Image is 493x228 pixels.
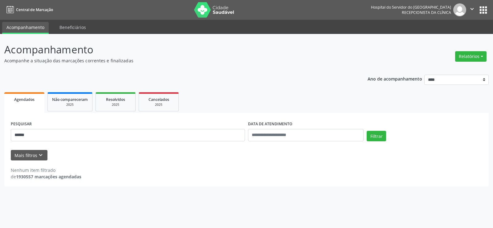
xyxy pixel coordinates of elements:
[4,42,343,57] p: Acompanhamento
[455,51,487,62] button: Relatórios
[143,102,174,107] div: 2025
[14,97,35,102] span: Agendados
[100,102,131,107] div: 2025
[16,174,81,180] strong: 1930557 marcações agendadas
[149,97,169,102] span: Cancelados
[11,150,47,161] button: Mais filtroskeyboard_arrow_down
[248,119,292,129] label: DATA DE ATENDIMENTO
[37,152,44,159] i: keyboard_arrow_down
[52,97,88,102] span: Não compareceram
[367,131,386,141] button: Filtrar
[478,5,489,15] button: apps
[2,22,49,34] a: Acompanhamento
[11,173,81,180] div: de
[16,7,53,12] span: Central de Marcação
[453,3,466,16] img: img
[11,167,81,173] div: Nenhum item filtrado
[466,3,478,16] button: 
[11,119,32,129] label: PESQUISAR
[368,75,422,82] p: Ano de acompanhamento
[52,102,88,107] div: 2025
[371,5,451,10] div: Hospital do Servidor do [GEOGRAPHIC_DATA]
[4,5,53,15] a: Central de Marcação
[469,6,475,12] i: 
[106,97,125,102] span: Resolvidos
[402,10,451,15] span: Recepcionista da clínica
[4,57,343,64] p: Acompanhe a situação das marcações correntes e finalizadas
[55,22,90,33] a: Beneficiários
